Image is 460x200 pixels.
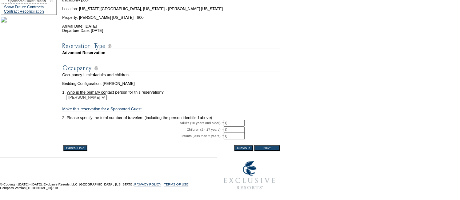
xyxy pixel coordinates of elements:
td: 2. Please specify the total number of travelers (including the person identified above) [62,115,280,120]
span: 4 [93,73,95,77]
a: Make this reservation for a Sponsored Guest [62,107,141,111]
td: Occupancy Limit: adults and children. [62,73,280,77]
td: Arrival Date: [DATE] [62,20,280,28]
td: Adults (18 years and older): * [62,120,224,126]
img: sb8.jpg [1,17,7,23]
td: Departure Date: [DATE] [62,28,280,33]
td: Location: [US_STATE][GEOGRAPHIC_DATA], [US_STATE] - [PERSON_NAME] [US_STATE] [62,2,280,11]
img: Exclusive Resorts [217,157,282,193]
td: 1. Who is the primary contact person for this reservation? [62,86,280,94]
img: subTtlOccupancy.gif [62,64,280,73]
input: Cancel Hold [63,145,87,151]
input: Next [254,145,280,151]
a: Show Future Contracts [4,5,44,9]
td: Children (2 - 17 years): * [62,126,224,133]
td: Property: [PERSON_NAME] [US_STATE] - 900 [62,11,280,20]
td: Infants (less than 2 years): * [62,133,224,139]
td: Bedding Configuration: [PERSON_NAME] [62,81,280,86]
td: Advanced Reservation [62,50,280,55]
a: PRIVACY POLICY [134,183,161,186]
a: TERMS OF USE [164,183,189,186]
a: Contract Reconciliation [4,9,44,13]
input: Previous [234,145,253,151]
img: subTtlResType.gif [62,41,280,50]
